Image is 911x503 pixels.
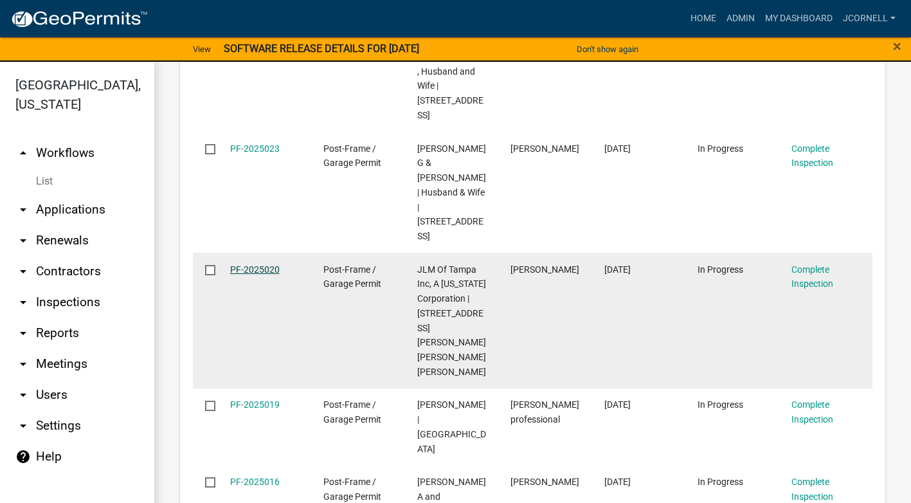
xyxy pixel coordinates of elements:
[893,39,901,54] button: Close
[230,143,280,154] a: PF-2025023
[417,143,486,242] span: Rendant, Rusty G & Lynn | Husband & Wife | 1348 W State Rd 10, Lake Village
[323,264,381,289] span: Post-Frame / Garage Permit
[15,264,31,279] i: arrow_drop_down
[572,39,644,60] button: Don't show again
[230,264,280,275] a: PF-2025020
[698,399,743,410] span: In Progress
[685,6,721,31] a: Home
[698,477,743,487] span: In Progress
[15,325,31,341] i: arrow_drop_down
[698,143,743,154] span: In Progress
[230,399,280,410] a: PF-2025019
[323,477,381,502] span: Post-Frame / Garage Permit
[15,449,31,464] i: help
[893,37,901,55] span: ×
[323,143,381,169] span: Post-Frame / Garage Permit
[510,477,579,487] span: DAVID GREER
[15,145,31,161] i: arrow_drop_up
[417,264,486,377] span: JLM Of Tampa Inc, A Florida Corporation | 19175 N. Dale Mabry Hwy, Lutz
[604,264,631,275] span: 06/03/2025
[15,295,31,310] i: arrow_drop_down
[604,143,631,154] span: 06/03/2025
[791,264,833,289] a: Complete Inspection
[188,39,216,60] a: View
[224,42,419,55] strong: SOFTWARE RELEASE DETAILS FOR [DATE]
[323,399,381,425] span: Post-Frame / Garage Permit
[791,477,833,502] a: Complete Inspection
[791,143,833,169] a: Complete Inspection
[15,418,31,434] i: arrow_drop_down
[721,6,760,31] a: Admin
[15,356,31,372] i: arrow_drop_down
[15,202,31,217] i: arrow_drop_down
[760,6,838,31] a: My Dashboard
[230,477,280,487] a: PF-2025016
[510,143,579,154] span: RUSSELL RENDANT
[15,387,31,403] i: arrow_drop_down
[698,264,743,275] span: In Progress
[15,233,31,248] i: arrow_drop_down
[604,399,631,410] span: 04/25/2025
[791,399,833,425] a: Complete Inspection
[510,264,579,275] span: Larry Boston
[838,6,901,31] a: jcornell
[604,477,631,487] span: 04/15/2025
[510,399,579,425] span: jacobs professional
[417,399,486,453] span: Singh, Yadvinder | PO Box 126, Lake Village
